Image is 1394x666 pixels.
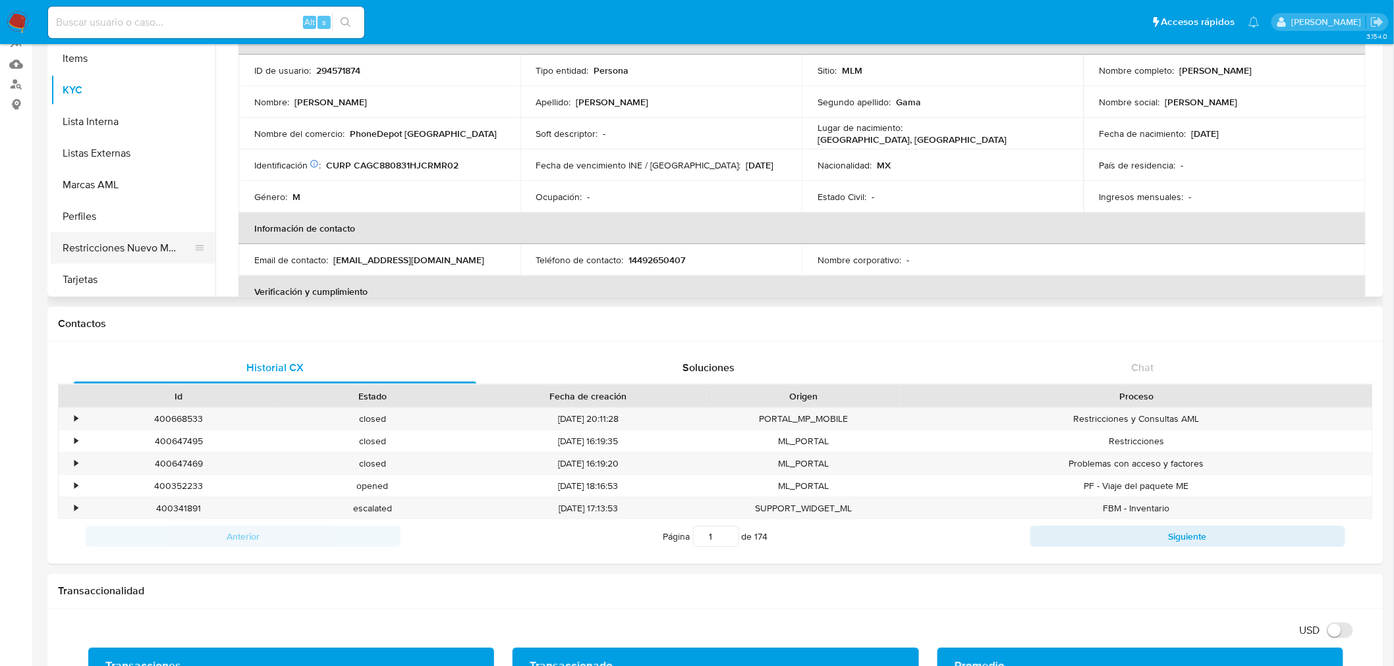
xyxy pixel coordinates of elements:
[238,276,1366,307] th: Verificación y cumplimiento
[683,360,735,375] span: Soluciones
[872,191,874,203] p: -
[82,475,275,497] div: 400352233
[285,390,460,403] div: Estado
[1100,96,1160,108] p: Nombre social :
[1192,128,1219,140] p: [DATE]
[51,43,215,74] button: Items
[536,191,582,203] p: Ocupación :
[1100,128,1186,140] p: Fecha de nacimiento :
[707,498,901,519] div: SUPPORT_WIDGET_ML
[1366,31,1387,41] span: 3.154.0
[594,64,629,76] p: Persona
[901,430,1372,452] div: Restricciones
[818,122,903,134] p: Lugar de nacimiento :
[469,453,707,474] div: [DATE] 16:19:20
[877,159,891,171] p: MX
[469,430,707,452] div: [DATE] 16:19:35
[906,254,909,266] p: -
[707,430,901,452] div: ML_PORTAL
[901,475,1372,497] div: PF - Viaje del paquete ME
[1189,191,1192,203] p: -
[316,64,360,76] p: 294571874
[48,14,364,31] input: Buscar usuario o caso...
[818,64,837,76] p: Sitio :
[91,413,266,425] div: 400668533
[51,264,215,295] button: Tarjetas
[755,530,768,543] span: 174
[629,254,686,266] p: 14492650407
[254,128,345,140] p: Nombre del comercio :
[254,64,311,76] p: ID de usuario :
[818,254,901,266] p: Nombre corporativo :
[707,475,901,497] div: ML_PORTAL
[536,96,571,108] p: Apellido :
[536,128,598,140] p: Soft descriptor :
[707,408,901,430] div: PORTAL_MP_MOBILE
[1100,191,1184,203] p: Ingresos mensuales :
[588,191,590,203] p: -
[82,498,275,519] div: 400341891
[536,159,741,171] p: Fecha de vencimiento INE / [GEOGRAPHIC_DATA] :
[469,475,707,497] div: [DATE] 18:16:53
[293,191,300,203] p: M
[1100,159,1176,171] p: País de residencia :
[326,159,459,171] p: CURP CAGC880831HJCRMR02
[716,390,891,403] div: Origen
[74,435,78,448] div: •
[1132,360,1154,375] span: Chat
[901,453,1372,474] div: Problemas con acceso y factores
[254,191,287,203] p: Género :
[304,16,315,28] span: Alt
[1248,16,1260,28] a: Notificaciones
[275,453,469,474] div: closed
[1161,15,1235,29] span: Accesos rápidos
[1100,64,1175,76] p: Nombre completo :
[910,390,1363,403] div: Proceso
[663,526,768,547] span: Página de
[603,128,606,140] p: -
[1180,64,1252,76] p: [PERSON_NAME]
[536,254,624,266] p: Teléfono de contacto :
[51,169,215,201] button: Marcas AML
[818,159,872,171] p: Nacionalidad :
[478,390,698,403] div: Fecha de creación
[275,498,469,519] div: escalated
[74,480,78,492] div: •
[86,526,401,547] button: Anterior
[818,134,1007,145] p: [GEOGRAPHIC_DATA], [GEOGRAPHIC_DATA]
[238,213,1366,244] th: Información de contacto
[1181,159,1184,171] p: -
[51,138,215,169] button: Listas Externas
[82,430,275,452] div: 400647495
[350,128,497,140] p: PhoneDepot [GEOGRAPHIC_DATA]
[294,96,367,108] p: [PERSON_NAME]
[254,159,321,171] p: Identificación :
[333,254,484,266] p: [EMAIL_ADDRESS][DOMAIN_NAME]
[58,584,1373,598] h1: Transaccionalidad
[246,360,304,375] span: Historial CX
[901,498,1372,519] div: FBM - Inventario
[51,201,215,232] button: Perfiles
[1030,526,1345,547] button: Siguiente
[51,74,215,106] button: KYC
[74,413,78,425] div: •
[896,96,921,108] p: Gama
[254,254,328,266] p: Email de contacto :
[707,453,901,474] div: ML_PORTAL
[82,453,275,474] div: 400647469
[818,191,866,203] p: Estado Civil :
[536,64,589,76] p: Tipo entidad :
[1291,16,1366,28] p: marianathalie.grajeda@mercadolibre.com.mx
[58,317,1373,330] h1: Contactos
[322,16,326,28] span: s
[51,106,215,138] button: Lista Interna
[842,64,862,76] p: MLM
[74,457,78,470] div: •
[254,96,289,108] p: Nombre :
[576,96,649,108] p: [PERSON_NAME]
[332,13,359,32] button: search-icon
[746,159,774,171] p: [DATE]
[469,498,707,519] div: [DATE] 17:13:53
[818,96,891,108] p: Segundo apellido :
[1165,96,1238,108] p: [PERSON_NAME]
